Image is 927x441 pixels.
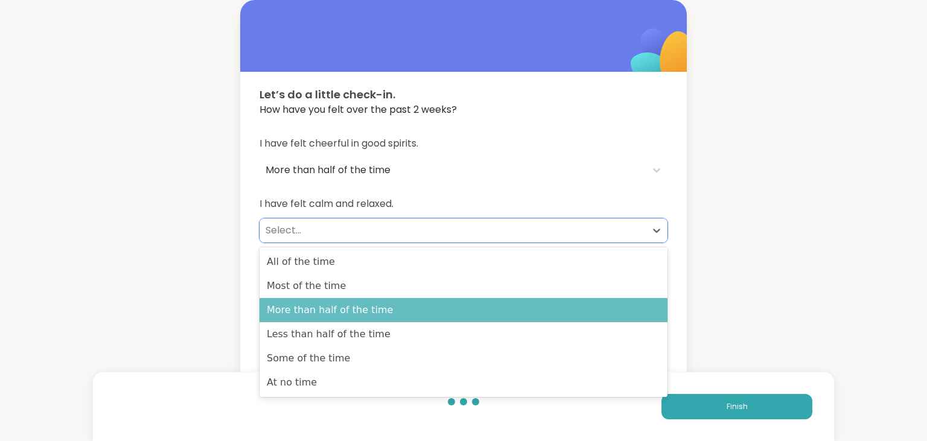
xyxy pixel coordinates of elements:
[266,163,640,177] div: More than half of the time
[266,223,640,238] div: Select...
[260,370,667,395] div: At no time
[727,401,748,412] span: Finish
[260,86,667,103] span: Let’s do a little check-in.
[661,394,812,419] button: Finish
[260,322,667,346] div: Less than half of the time
[260,136,667,151] span: I have felt cheerful in good spirits.
[260,103,667,117] span: How have you felt over the past 2 weeks?
[260,274,667,298] div: Most of the time
[260,197,667,211] span: I have felt calm and relaxed.
[260,346,667,370] div: Some of the time
[260,250,667,274] div: All of the time
[260,298,667,322] div: More than half of the time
